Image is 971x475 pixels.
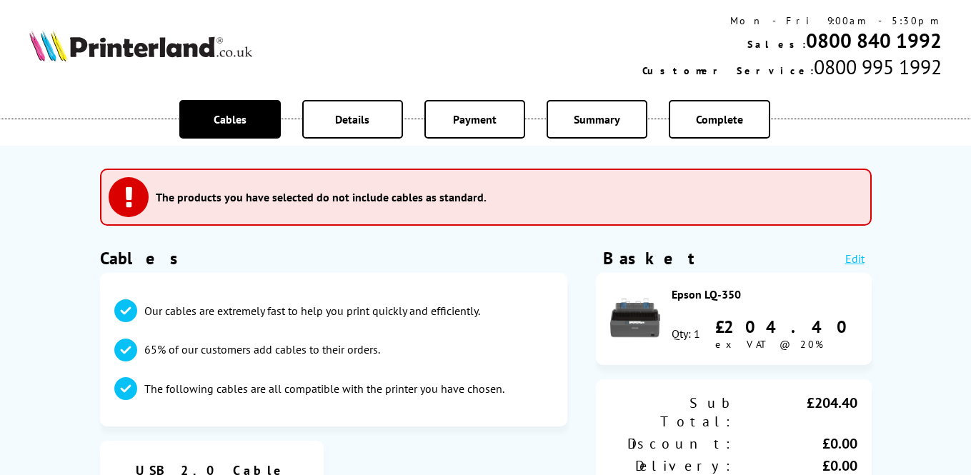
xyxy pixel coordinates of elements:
[806,27,942,54] a: 0800 840 1992
[734,394,857,431] div: £204.40
[747,38,806,51] span: Sales:
[610,434,734,453] div: Discount:
[29,30,252,61] img: Printerland Logo
[100,247,567,269] h1: Cables
[672,326,700,341] div: Qty: 1
[603,247,696,269] div: Basket
[610,293,660,343] img: Epson LQ-350
[814,54,942,80] span: 0800 995 1992
[845,251,865,266] a: Edit
[610,394,734,431] div: Sub Total:
[734,434,857,453] div: £0.00
[144,341,380,357] p: 65% of our customers add cables to their orders.
[642,64,814,77] span: Customer Service:
[610,456,734,475] div: Delivery:
[642,14,942,27] div: Mon - Fri 9:00am - 5:30pm
[715,316,857,338] div: £204.40
[156,190,487,204] h3: The products you have selected do not include cables as standard.
[453,112,497,126] span: Payment
[574,112,620,126] span: Summary
[144,303,480,319] p: Our cables are extremely fast to help you print quickly and efficiently.
[214,112,247,126] span: Cables
[734,456,857,475] div: £0.00
[144,381,504,396] p: The following cables are all compatible with the printer you have chosen.
[696,112,743,126] span: Complete
[335,112,369,126] span: Details
[715,338,823,351] span: ex VAT @ 20%
[672,287,857,301] div: Epson LQ-350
